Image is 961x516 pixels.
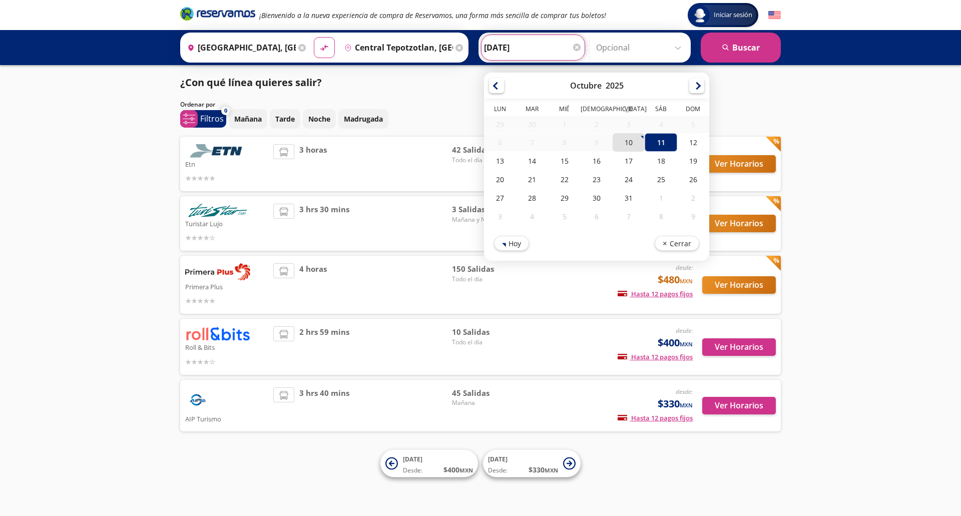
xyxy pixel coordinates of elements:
p: Etn [185,158,268,170]
button: Ver Horarios [702,155,776,173]
div: 13-Oct-25 [484,152,516,170]
span: 0 [224,107,227,115]
button: Ver Horarios [702,397,776,414]
span: Iniciar sesión [710,10,756,20]
input: Elegir Fecha [484,35,582,60]
th: Martes [516,105,548,116]
button: Hoy [494,236,529,251]
i: Brand Logo [180,6,255,21]
div: 2025 [606,80,624,91]
div: 10-Oct-25 [613,133,645,152]
th: Jueves [581,105,613,116]
em: desde: [676,387,693,396]
span: 10 Salidas [452,326,522,338]
span: Hasta 12 pagos fijos [618,289,693,298]
span: Hasta 12 pagos fijos [618,413,693,422]
div: 08-Oct-25 [549,134,581,151]
span: Todo el día [452,156,522,165]
span: $400 [658,335,693,350]
span: Mañana [452,398,522,407]
button: 0Filtros [180,110,226,128]
div: 06-Nov-25 [581,207,613,226]
p: Primera Plus [185,280,268,292]
div: 02-Oct-25 [581,116,613,133]
div: 09-Oct-25 [581,134,613,151]
div: 01-Oct-25 [549,116,581,133]
div: 19-Oct-25 [677,152,709,170]
div: 24-Oct-25 [613,170,645,189]
div: 22-Oct-25 [549,170,581,189]
div: 28-Oct-25 [516,189,548,207]
span: Desde: [403,466,422,475]
img: Roll & Bits [185,326,250,341]
p: Tarde [275,114,295,124]
div: 04-Nov-25 [516,207,548,226]
span: 4 horas [299,263,327,306]
input: Buscar Destino [340,35,453,60]
th: Viernes [613,105,645,116]
p: Mañana [234,114,262,124]
div: 05-Oct-25 [677,116,709,133]
div: 14-Oct-25 [516,152,548,170]
div: 15-Oct-25 [549,152,581,170]
div: 11-Oct-25 [645,133,677,152]
button: [DATE]Desde:$330MXN [483,450,581,477]
th: Sábado [645,105,677,116]
button: Noche [303,109,336,129]
small: MXN [680,277,693,285]
input: Buscar Origen [183,35,296,60]
div: 31-Oct-25 [613,189,645,207]
div: 01-Nov-25 [645,189,677,207]
span: 45 Salidas [452,387,522,399]
span: $330 [658,396,693,411]
div: 09-Nov-25 [677,207,709,226]
span: 150 Salidas [452,263,522,275]
div: 27-Oct-25 [484,189,516,207]
div: 07-Nov-25 [613,207,645,226]
div: 30-Oct-25 [581,189,613,207]
a: Brand Logo [180,6,255,24]
img: Primera Plus [185,263,250,280]
div: 29-Oct-25 [549,189,581,207]
div: 26-Oct-25 [677,170,709,189]
button: [DATE]Desde:$400MXN [380,450,478,477]
span: [DATE] [488,455,508,463]
small: MXN [680,340,693,348]
div: 25-Oct-25 [645,170,677,189]
div: 03-Oct-25 [613,116,645,133]
span: [DATE] [403,455,422,463]
p: Roll & Bits [185,341,268,353]
input: Opcional [596,35,686,60]
span: Hasta 12 pagos fijos [618,352,693,361]
div: 23-Oct-25 [581,170,613,189]
small: MXN [545,466,558,474]
button: Ver Horarios [702,215,776,232]
p: Filtros [200,113,224,125]
div: 17-Oct-25 [613,152,645,170]
button: Cerrar [655,236,699,251]
em: desde: [676,326,693,335]
div: 20-Oct-25 [484,170,516,189]
p: Madrugada [344,114,383,124]
p: Noche [308,114,330,124]
span: $ 400 [443,464,473,475]
div: 21-Oct-25 [516,170,548,189]
div: 03-Nov-25 [484,207,516,226]
span: Todo el día [452,338,522,347]
div: Octubre [570,80,602,91]
small: MXN [680,401,693,409]
p: Ordenar por [180,100,215,109]
img: Turistar Lujo [185,204,250,217]
div: 18-Oct-25 [645,152,677,170]
button: Ver Horarios [702,276,776,294]
div: 05-Nov-25 [549,207,581,226]
span: 2 hrs 59 mins [299,326,349,367]
em: desde: [676,263,693,272]
span: $ 330 [529,464,558,475]
span: 3 hrs 30 mins [299,204,349,243]
span: Mañana y Noche [452,215,522,224]
button: English [768,9,781,22]
em: ¡Bienvenido a la nueva experiencia de compra de Reservamos, una forma más sencilla de comprar tus... [259,11,606,20]
span: 3 horas [299,144,327,184]
button: Mañana [229,109,267,129]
